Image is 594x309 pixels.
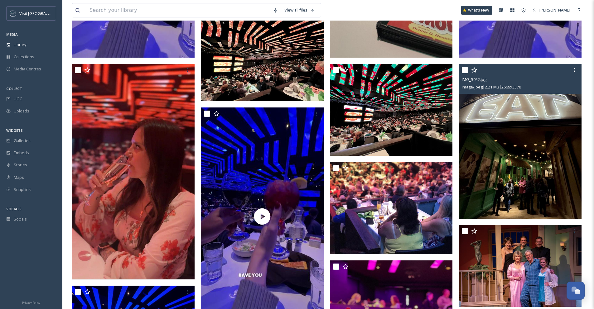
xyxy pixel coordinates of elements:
[14,54,34,60] span: Collections
[459,225,582,307] img: newtheatre.jpg
[330,64,453,156] img: new1.jpg
[22,298,40,306] a: Privacy Policy
[14,187,31,193] span: SnapLink
[567,282,585,300] button: Open Chat
[539,7,570,13] span: [PERSON_NAME]
[14,96,22,102] span: UGC
[14,150,29,156] span: Embeds
[6,86,22,91] span: COLLECT
[6,207,22,211] span: SOCIALS
[14,174,24,180] span: Maps
[19,10,68,16] span: Visit [GEOGRAPHIC_DATA]
[14,216,27,222] span: Socials
[22,301,40,305] span: Privacy Policy
[14,138,31,144] span: Galleries
[462,84,521,90] span: image/jpeg | 2.21 MB | 2669 x 3370
[462,77,486,82] span: IMG_5952.jpg
[6,32,18,37] span: MEDIA
[14,108,29,114] span: Uploads
[72,64,195,279] img: 6ce60711-1d5b-a26f-3378-2d5aa6411f0a.jpg
[14,162,27,168] span: Stories
[10,10,16,17] img: c3es6xdrejuflcaqpovn.png
[459,64,582,219] img: IMG_5952.jpg
[461,6,492,15] a: What's New
[201,9,324,102] img: new3.jpg
[6,128,23,133] span: WIDGETS
[14,42,26,48] span: Library
[86,3,270,17] input: Search your library
[330,162,453,254] img: IMG_9177.JPG
[281,4,318,16] a: View all files
[529,4,573,16] a: [PERSON_NAME]
[14,66,41,72] span: Media Centres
